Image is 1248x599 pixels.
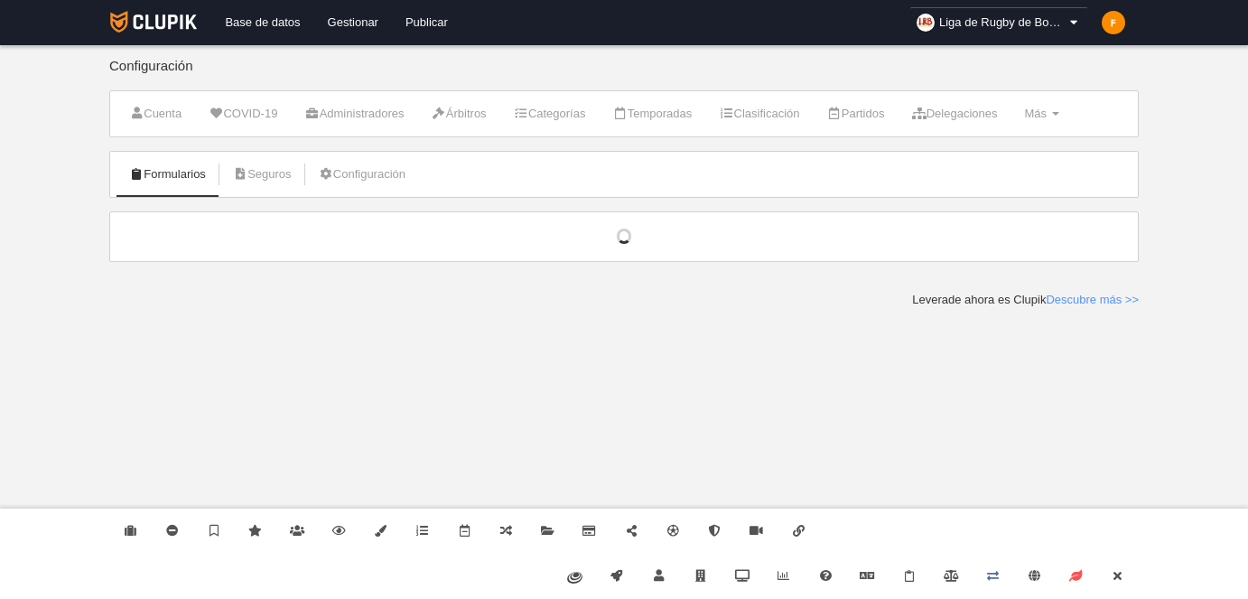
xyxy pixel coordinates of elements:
[223,161,302,188] a: Seguros
[909,7,1088,38] a: Liga de Rugby de Bogotá
[917,14,935,32] img: OaVO6CiHoa28.30x30.jpg
[309,161,415,188] a: Configuración
[199,100,287,127] a: COVID-19
[294,100,414,127] a: Administradores
[939,14,1066,32] span: Liga de Rugby de Bogotá
[504,100,596,127] a: Categorías
[1102,11,1125,34] img: c2l6ZT0zMHgzMCZmcz05JnRleHQ9RiZiZz1mYjhjMDA%3D.png
[602,100,702,127] a: Temporadas
[119,100,191,127] a: Cuenta
[1046,293,1139,306] a: Descubre más >>
[1014,100,1068,127] a: Más
[567,572,582,584] img: fiware.svg
[422,100,497,127] a: Árbitros
[709,100,809,127] a: Clasificación
[912,292,1139,308] div: Leverade ahora es Clupik
[901,100,1007,127] a: Delegaciones
[109,59,1139,90] div: Configuración
[110,11,198,33] img: Clupik
[1024,107,1047,120] span: Más
[119,161,216,188] a: Formularios
[128,229,1120,245] div: Cargando
[817,100,895,127] a: Partidos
